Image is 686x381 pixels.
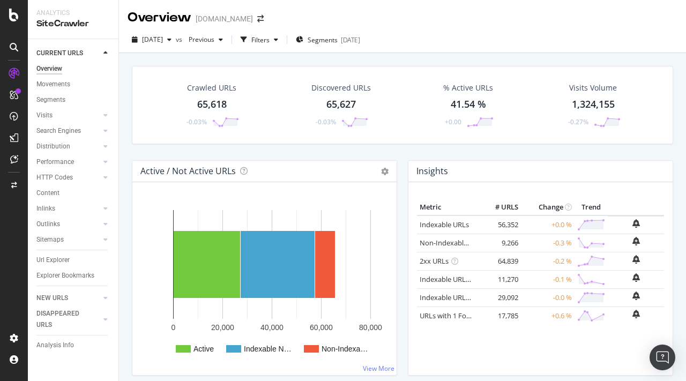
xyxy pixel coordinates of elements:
button: Previous [184,31,227,48]
a: Overview [36,63,111,74]
td: 17,785 [478,307,521,325]
h4: Active / Not Active URLs [140,164,236,178]
div: -0.03% [187,117,207,126]
div: +0.00 [445,117,461,126]
a: NEW URLS [36,293,100,304]
td: -0.3 % [521,234,575,252]
div: [DOMAIN_NAME] [196,13,253,24]
i: Options [381,168,389,175]
span: Previous [184,35,214,44]
text: Active [193,345,214,353]
a: HTTP Codes [36,172,100,183]
a: Content [36,188,111,199]
a: Indexable URLs with Bad H1 [420,274,509,284]
div: NEW URLS [36,293,68,304]
a: URLs with 1 Follow Inlink [420,311,498,320]
div: Visits Volume [569,83,617,93]
div: Url Explorer [36,255,70,266]
h4: Insights [416,164,448,178]
td: -0.1 % [521,270,575,288]
div: Search Engines [36,125,81,137]
div: Filters [251,35,270,44]
div: % Active URLs [443,83,493,93]
td: -0.2 % [521,252,575,270]
div: bell-plus [632,219,640,228]
text: 20,000 [211,323,234,332]
div: Segments [36,94,65,106]
div: Movements [36,79,70,90]
button: [DATE] [128,31,176,48]
a: Url Explorer [36,255,111,266]
div: Outlinks [36,219,60,230]
div: Performance [36,156,74,168]
div: bell-plus [632,237,640,245]
a: View More [363,364,394,373]
td: 29,092 [478,288,521,307]
a: Inlinks [36,203,100,214]
div: -0.03% [316,117,336,126]
a: Indexable URLs with Bad Description [420,293,536,302]
div: Inlinks [36,203,55,214]
button: Filters [236,31,282,48]
a: CURRENT URLS [36,48,100,59]
div: Open Intercom Messenger [650,345,675,370]
td: -0.0 % [521,288,575,307]
div: CURRENT URLS [36,48,83,59]
div: bell-plus [632,292,640,300]
div: Content [36,188,59,199]
a: Explorer Bookmarks [36,270,111,281]
td: +0.6 % [521,307,575,325]
text: 40,000 [260,323,284,332]
div: -0.27% [568,117,588,126]
a: Indexable URLs [420,220,469,229]
div: Visits [36,110,53,121]
div: SiteCrawler [36,18,110,30]
div: 1,324,155 [572,98,615,111]
div: DISAPPEARED URLS [36,308,91,331]
a: Outlinks [36,219,100,230]
a: Sitemaps [36,234,100,245]
div: Analysis Info [36,340,74,351]
a: Non-Indexable URLs [420,238,485,248]
a: Performance [36,156,100,168]
div: 41.54 % [451,98,486,111]
div: bell-plus [632,310,640,318]
th: Metric [417,199,478,215]
td: 56,352 [478,215,521,234]
div: Discovered URLs [311,83,371,93]
div: Sitemaps [36,234,64,245]
a: Search Engines [36,125,100,137]
text: 0 [171,323,176,332]
td: 64,839 [478,252,521,270]
div: Overview [36,63,62,74]
a: Movements [36,79,111,90]
text: Non-Indexa… [322,345,368,353]
a: Visits [36,110,100,121]
a: Distribution [36,141,100,152]
div: 65,627 [326,98,356,111]
th: # URLS [478,199,521,215]
div: Analytics [36,9,110,18]
div: arrow-right-arrow-left [257,15,264,23]
div: bell-plus [632,255,640,264]
th: Trend [575,199,608,215]
td: 9,266 [478,234,521,252]
td: 11,270 [478,270,521,288]
div: Overview [128,9,191,27]
div: HTTP Codes [36,172,73,183]
div: [DATE] [341,35,360,44]
text: Indexable N… [244,345,292,353]
div: Distribution [36,141,70,152]
svg: A chart. [141,199,388,367]
th: Change [521,199,575,215]
text: 80,000 [359,323,382,332]
span: vs [176,35,184,44]
a: DISAPPEARED URLS [36,308,100,331]
div: 65,618 [197,98,227,111]
a: 2xx URLs [420,256,449,266]
span: 2025 Sep. 4th [142,35,163,44]
button: Segments[DATE] [292,31,364,48]
div: Explorer Bookmarks [36,270,94,281]
div: bell-plus [632,273,640,282]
